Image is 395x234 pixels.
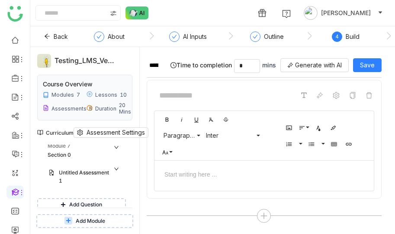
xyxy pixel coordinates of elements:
[43,164,126,191] div: Untitled Assessment 1
[219,113,232,126] button: Strikethrough (⌘S)
[77,92,80,98] div: 7
[76,217,105,225] span: Add Module
[283,137,298,150] button: Ordered List
[125,6,149,19] img: ask-buddy-normal.svg
[37,198,126,212] button: Add Question
[119,102,131,115] div: 20 Mins
[312,121,325,134] button: Text Color
[305,137,320,150] button: Unordered List
[48,142,71,150] div: Module 7
[51,105,87,112] div: Assessments
[110,10,117,17] img: search-type.svg
[37,130,74,136] div: Curriculum
[327,121,340,134] button: Background Color
[169,32,207,47] div: AI Inputs
[353,58,382,72] button: Save
[328,137,340,150] button: Insert Table
[51,92,74,98] div: Modules
[7,6,23,22] img: logo
[48,170,55,176] img: assessment.svg
[43,80,93,88] div: Course Overview
[161,129,201,142] button: Paragraph Format
[37,142,126,160] div: Module 7Section 0
[360,60,375,70] span: Save
[37,30,75,44] button: Back
[336,33,339,40] span: 4
[295,60,342,70] span: Generate with AI
[94,32,125,47] div: About
[69,201,102,209] span: Add Question
[296,137,303,150] button: Ordered List
[304,6,318,20] img: avatar
[203,129,261,142] button: Inter
[264,32,284,42] div: Outline
[161,113,173,126] button: Bold (⌘B)
[190,113,203,126] button: Underline (⌘U)
[342,137,355,150] button: Insert Link (⌘K)
[87,128,145,137] span: Assessment Settings
[297,121,310,134] button: Align
[205,113,218,126] button: Clear Formatting
[204,132,256,139] span: Inter
[55,55,115,66] div: Testing_LMS_Version2
[262,61,276,69] span: mins
[319,137,326,150] button: Unordered List
[282,9,291,18] img: help.svg
[54,32,68,41] span: Back
[108,32,125,42] div: About
[162,132,196,139] span: Paragraph Format
[120,92,127,98] div: 10
[280,58,349,72] button: Generate with AI
[332,32,360,47] div: 4Build
[95,105,116,112] div: Duration
[250,32,284,47] div: Outline
[95,92,117,98] div: Lessons
[183,32,207,42] div: AI Inputs
[321,8,371,18] span: [PERSON_NAME]
[161,145,173,158] button: Font Size
[74,127,148,138] button: Assessment Settings
[36,214,133,228] button: Add Module
[283,121,295,134] button: Insert Image (⌘P)
[346,32,360,42] div: Build
[302,6,385,20] button: [PERSON_NAME]
[48,151,116,159] div: Section 0
[170,58,382,73] div: Time to completion
[175,113,188,126] button: Italic (⌘I)
[59,169,113,185] div: Untitled Assessment 1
